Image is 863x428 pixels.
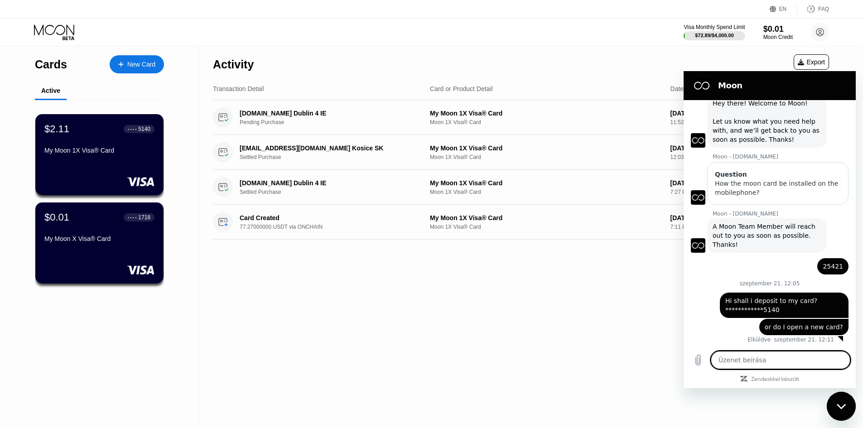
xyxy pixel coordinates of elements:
[670,119,764,125] div: 11:52 AM
[35,202,164,284] div: $0.01● ● ● ●1718My Moon X Visa® Card
[670,154,764,160] div: 12:03 PM
[44,147,154,154] div: My Moon 1X Visa® Card
[770,5,797,14] div: EN
[213,135,829,170] div: [EMAIL_ADDRESS][DOMAIN_NAME] Kosice SKSettled PurchaseMy Moon 1X Visa® CardMoon 1X Visa® Card[DAT...
[670,110,764,117] div: [DATE]
[670,144,764,152] div: [DATE]
[670,189,764,195] div: 7:27 PM
[44,235,154,242] div: My Moon X Visa® Card
[430,179,663,187] div: My Moon 1X Visa® Card
[128,216,137,219] div: ● ● ● ●
[763,24,793,40] div: $0.01Moon Credit
[138,214,150,221] div: 1718
[240,179,415,187] div: [DOMAIN_NAME] Dublin 4 IE
[430,119,663,125] div: Moon 1X Visa® Card
[240,224,429,230] div: 77.27000000 USDT via ONCHAIN
[763,24,793,34] div: $0.01
[430,214,663,221] div: My Moon 1X Visa® Card
[695,33,734,38] div: $72.89 / $4,000.00
[110,55,164,73] div: New Card
[240,144,415,152] div: [EMAIL_ADDRESS][DOMAIN_NAME] Kosice SK
[213,58,254,71] div: Activity
[670,224,764,230] div: 7:11 PM
[797,5,829,14] div: FAQ
[670,214,764,221] div: [DATE]
[670,179,764,187] div: [DATE]
[213,100,829,135] div: [DOMAIN_NAME] Dublin 4 IEPending PurchaseMy Moon 1X Visa® CardMoon 1X Visa® Card[DATE]11:52 AM$18.83
[127,61,155,68] div: New Card
[684,71,856,388] iframe: Üzenetküldési ablak
[44,123,69,135] div: $2.11
[35,114,164,195] div: $2.11● ● ● ●5140My Moon 1X Visa® Card
[240,154,429,160] div: Settled Purchase
[213,170,829,205] div: [DOMAIN_NAME] Dublin 4 IESettled PurchaseMy Moon 1X Visa® CardMoon 1X Visa® Card[DATE]7:27 PM$17.99
[128,128,137,130] div: ● ● ● ●
[779,6,787,12] div: EN
[430,85,493,92] div: Card or Product Detail
[138,126,150,132] div: 5140
[240,189,429,195] div: Settled Purchase
[430,154,663,160] div: Moon 1X Visa® Card
[794,54,829,70] div: Export
[827,392,856,421] iframe: Az üzenetküldő ablak indítására szolgáló gomb, beszélgetés folyamatban
[670,85,705,92] div: Date & Time
[213,205,829,240] div: Card Created77.27000000 USDT via ONCHAINMy Moon 1X Visa® CardMoon 1X Visa® Card[DATE]7:11 PM$75.00
[818,6,829,12] div: FAQ
[430,224,663,230] div: Moon 1X Visa® Card
[430,110,663,117] div: My Moon 1X Visa® Card
[240,119,429,125] div: Pending Purchase
[41,87,60,94] div: Active
[684,24,745,30] div: Visa Monthly Spend Limit
[35,58,67,71] div: Cards
[44,212,69,223] div: $0.01
[430,189,663,195] div: Moon 1X Visa® Card
[213,85,264,92] div: Transaction Detail
[240,110,415,117] div: [DOMAIN_NAME] Dublin 4 IE
[798,58,825,66] div: Export
[763,34,793,40] div: Moon Credit
[240,214,415,221] div: Card Created
[430,144,663,152] div: My Moon 1X Visa® Card
[684,24,745,40] div: Visa Monthly Spend Limit$72.89/$4,000.00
